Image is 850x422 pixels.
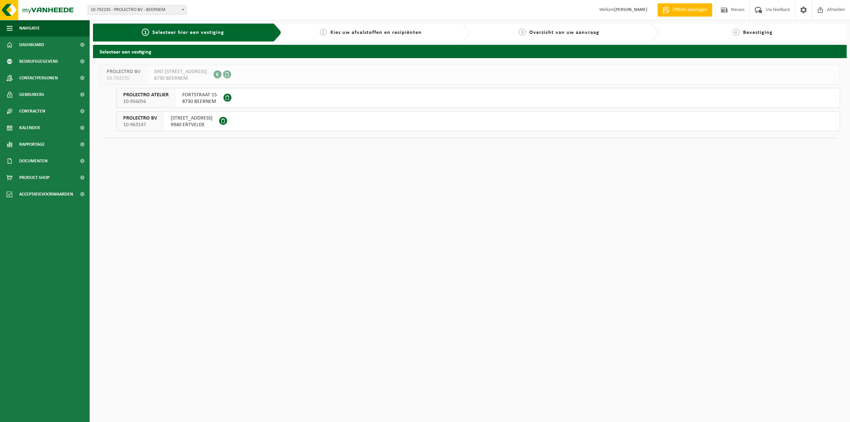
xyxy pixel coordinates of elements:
[154,75,207,82] span: 8730 BEERNEM
[107,68,140,75] span: PROLECTRO BV
[19,103,45,120] span: Contracten
[657,3,712,17] a: Offerte aanvragen
[123,92,169,98] span: PROLECTRO ATELIER
[116,88,840,108] button: PROLECTRO ATELIER 10-956056 FORTSTRAAT 158730 BEERNEM
[152,30,224,35] span: Selecteer hier een vestiging
[142,29,149,36] span: 1
[88,5,186,15] span: 10-792235 - PROLECTRO BV - BEERNEM
[93,45,847,58] h2: Selecteer een vestiging
[107,75,140,82] span: 10-792235
[320,29,327,36] span: 2
[182,92,217,98] span: FORTSTRAAT 15
[330,30,422,35] span: Kies uw afvalstoffen en recipiënten
[116,111,840,131] button: PROLECTRO BV 10-963147 [STREET_ADDRESS]9940 ERTVELDE
[182,98,217,105] span: 8730 BEERNEM
[123,122,157,128] span: 10-963147
[19,153,47,169] span: Documenten
[171,122,212,128] span: 9940 ERTVELDE
[671,7,709,13] span: Offerte aanvragen
[19,20,40,37] span: Navigatie
[19,120,40,136] span: Kalender
[529,30,599,35] span: Overzicht van uw aanvraag
[171,115,212,122] span: [STREET_ADDRESS]
[19,37,44,53] span: Dashboard
[19,136,45,153] span: Rapportage
[154,68,207,75] span: SINT-[STREET_ADDRESS]
[88,5,187,15] span: 10-792235 - PROLECTRO BV - BEERNEM
[19,70,58,86] span: Contactpersonen
[123,115,157,122] span: PROLECTRO BV
[732,29,740,36] span: 4
[614,7,647,12] strong: [PERSON_NAME]
[519,29,526,36] span: 3
[743,30,773,35] span: Bevestiging
[123,98,169,105] span: 10-956056
[19,86,44,103] span: Gebruikers
[19,169,49,186] span: Product Shop
[19,186,73,203] span: Acceptatievoorwaarden
[19,53,58,70] span: Bedrijfsgegevens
